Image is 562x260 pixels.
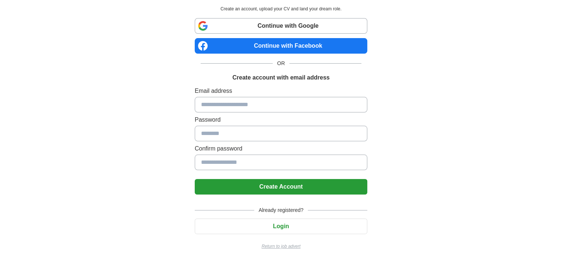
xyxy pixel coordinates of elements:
a: Continue with Google [195,18,367,34]
a: Login [195,223,367,229]
a: Return to job advert [195,243,367,250]
span: Already registered? [254,206,308,214]
p: Create an account, upload your CV and land your dream role. [196,6,366,12]
a: Continue with Facebook [195,38,367,54]
h1: Create account with email address [232,73,330,82]
label: Confirm password [195,144,367,153]
button: Login [195,219,367,234]
label: Email address [195,87,367,95]
span: OR [273,60,289,67]
button: Create Account [195,179,367,195]
label: Password [195,115,367,124]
